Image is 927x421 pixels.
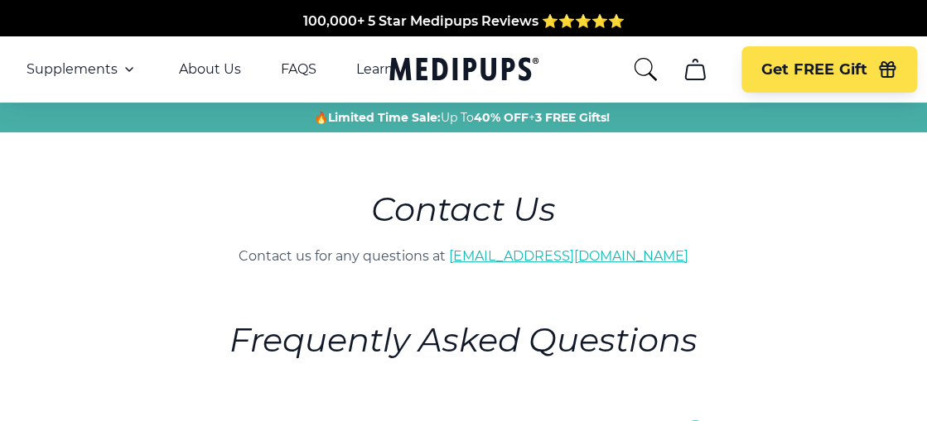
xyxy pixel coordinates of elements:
[127,185,801,233] h1: Contact Us
[632,56,659,83] button: search
[356,61,393,78] a: Learn
[27,61,118,78] span: Supplements
[179,61,241,78] a: About Us
[303,13,625,29] span: 100,000+ 5 Star Medipups Reviews ⭐️⭐️⭐️⭐️⭐️
[761,60,867,79] span: Get FREE Gift
[389,54,538,88] a: Medipups
[27,60,139,79] button: Supplements
[281,61,316,78] a: FAQS
[314,109,610,126] span: 🔥 Up To +
[675,50,715,89] button: cart
[127,246,801,266] p: Contact us for any questions at
[449,248,688,264] a: [EMAIL_ADDRESS][DOMAIN_NAME]
[741,46,917,93] button: Get FREE Gift
[220,316,708,364] h6: Frequently Asked Questions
